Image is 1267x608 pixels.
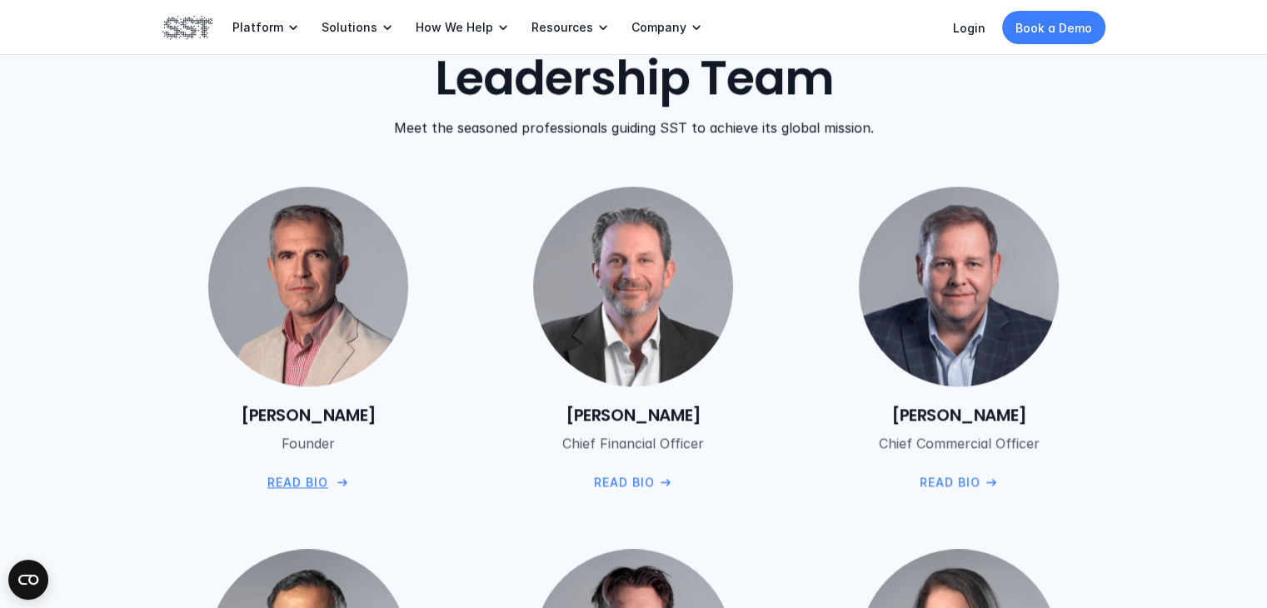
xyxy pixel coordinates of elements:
p: Book a Demo [1015,19,1092,37]
a: Login [953,21,985,35]
p: Platform [232,20,283,35]
p: Read Bio [920,473,980,491]
p: Chief Financial Officer [531,433,736,453]
img: John Downey headshot [859,187,1059,386]
a: Book a Demo [1002,11,1105,44]
p: Meet the seasoned professionals guiding SST to achieve its global mission. [394,117,874,137]
p: Read Bio [267,473,327,491]
h6: [PERSON_NAME] [813,403,1105,426]
h2: Leadership Team [162,51,1105,107]
p: How We Help [416,20,493,35]
h6: [PERSON_NAME] [162,403,455,426]
p: Company [631,20,686,35]
p: Resources [531,20,593,35]
p: Chief Commercial Officer [856,433,1060,453]
img: SST logo [162,13,212,42]
p: Founder [206,433,410,453]
p: Read Bio [594,473,655,491]
img: Dino Ewing headshot [533,187,733,386]
h6: [PERSON_NAME] [487,403,780,426]
img: Teodor Grantcharov headshot [206,185,410,389]
button: Open CMP widget [8,560,48,600]
p: Solutions [322,20,377,35]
